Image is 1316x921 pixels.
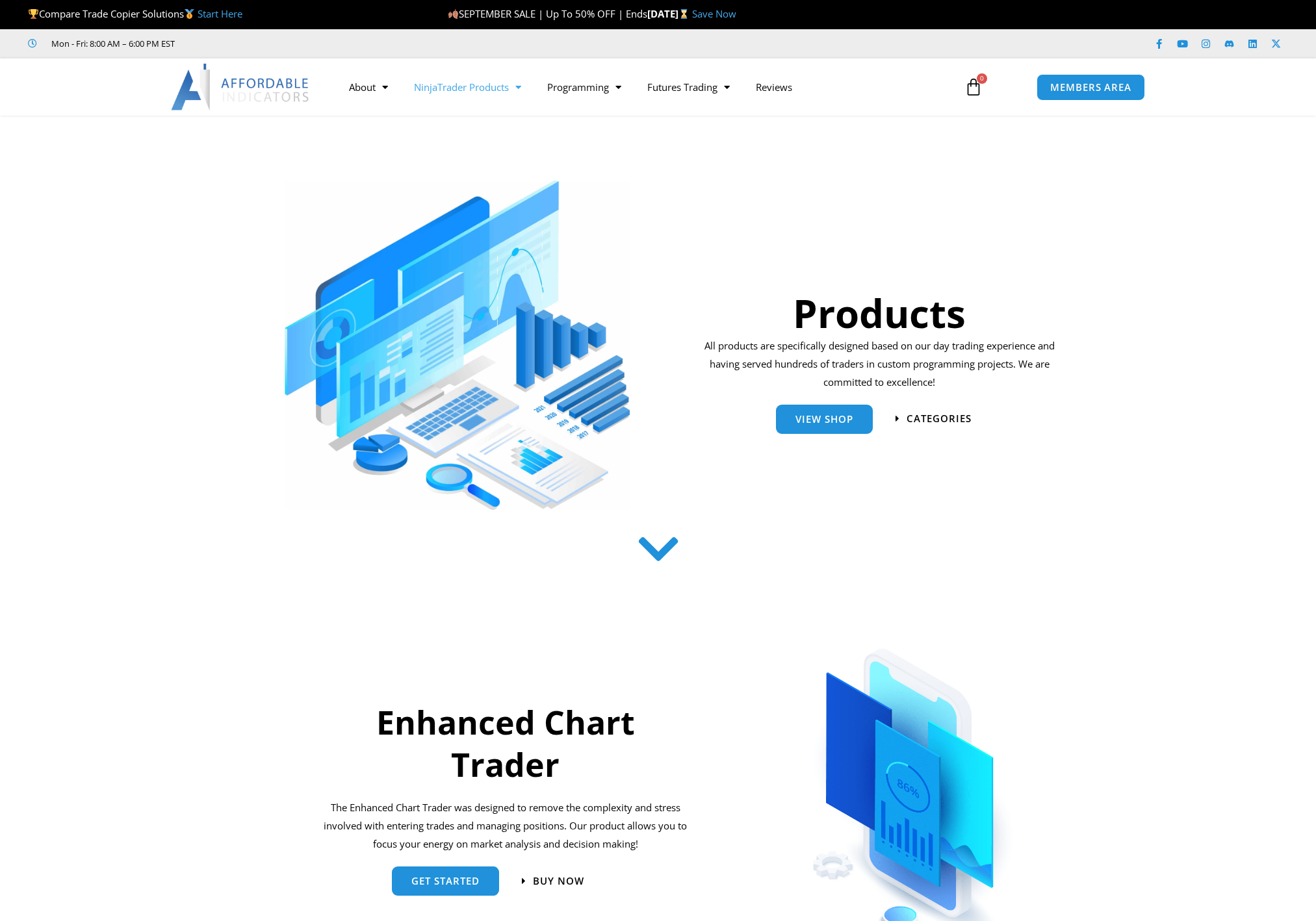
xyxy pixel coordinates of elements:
a: MEMBERS AREA [1037,74,1145,101]
span: categories [907,414,972,423]
iframe: Customer reviews powered by Trustpilot [193,37,388,50]
a: NinjaTrader Products [401,72,534,102]
img: 🥇 [185,9,194,19]
p: The Enhanced Chart Trader was designed to remove the complexity and stress involved with entering... [322,799,690,853]
p: All products are specifically designed based on our day trading experience and having served hund... [700,337,1059,392]
a: About [336,72,401,102]
span: Compare Trade Copier Solutions [28,7,242,20]
img: 🍂 [448,9,458,19]
a: Futures Trading [634,72,743,102]
span: MEMBERS AREA [1050,82,1131,92]
a: Buy now [522,876,584,886]
a: 0 [945,68,1002,106]
h1: Products [700,286,1059,340]
span: 0 [977,73,987,84]
img: 🏆 [29,9,38,19]
a: categories [896,414,972,423]
span: SEPTEMBER SALE | Up To 50% OFF | Ends [448,7,647,20]
span: get started [411,876,480,886]
span: View Shop [795,414,853,424]
img: ProductsSection scaled | Affordable Indicators – NinjaTrader [285,181,630,510]
img: ⌛ [679,9,689,19]
nav: Menu [336,72,949,102]
a: Start Here [198,7,242,20]
h2: Enhanced Chart Trader [322,701,690,786]
span: Buy now [533,876,584,886]
img: LogoAI | Affordable Indicators – NinjaTrader [171,64,311,110]
a: Save Now [692,7,736,20]
strong: [DATE] [647,7,692,20]
a: Programming [534,72,634,102]
span: Mon - Fri: 8:00 AM – 6:00 PM EST [48,36,175,51]
a: View Shop [776,405,873,434]
a: get started [392,866,499,896]
a: Reviews [743,72,805,102]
